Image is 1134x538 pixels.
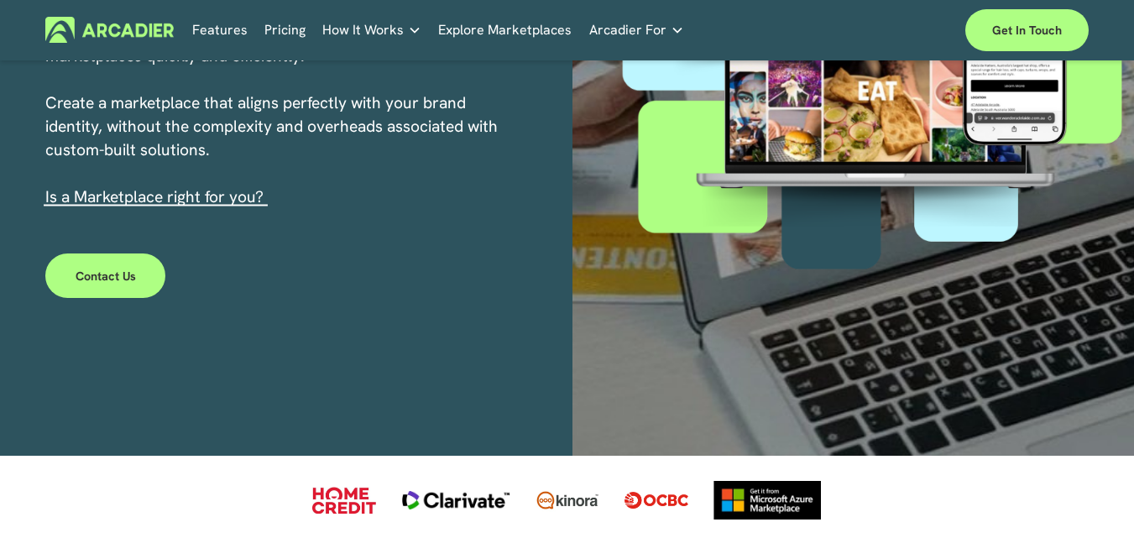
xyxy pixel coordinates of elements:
a: Explore Marketplaces [438,17,572,43]
a: Get in touch [965,9,1089,51]
img: Arcadier [45,17,174,43]
span: Arcadier For [589,18,666,42]
a: Pricing [264,17,306,43]
span: How It Works [322,18,404,42]
a: s a Marketplace right for you? [50,186,264,207]
iframe: Chat Widget [1050,457,1134,538]
a: folder dropdown [322,17,421,43]
span: I [45,186,264,207]
a: folder dropdown [589,17,684,43]
a: Contact Us [45,253,165,298]
a: Features [192,17,248,43]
